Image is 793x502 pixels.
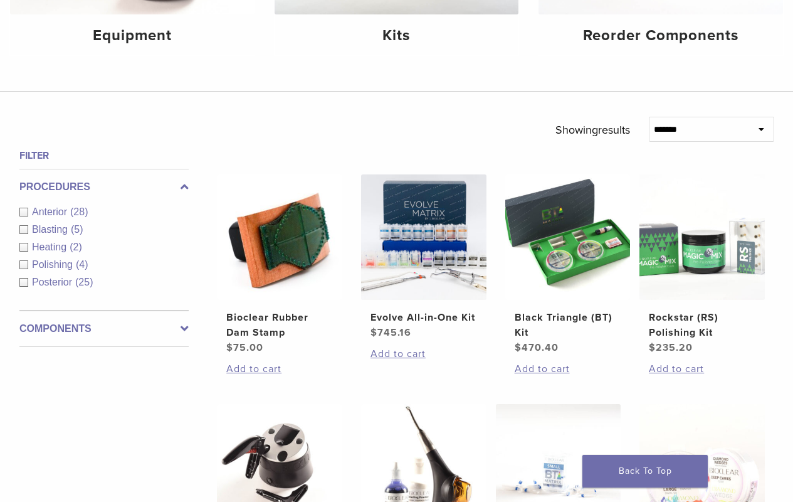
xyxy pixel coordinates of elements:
bdi: 235.20 [649,341,693,354]
bdi: 745.16 [370,326,411,339]
h4: Filter [19,148,189,163]
span: (28) [70,206,88,217]
img: Bioclear Rubber Dam Stamp [217,174,342,300]
span: (2) [70,242,82,252]
a: Add to cart: “Rockstar (RS) Polishing Kit” [649,361,755,376]
span: $ [226,341,233,354]
span: Posterior [32,277,75,287]
span: Polishing [32,259,76,270]
h2: Bioclear Rubber Dam Stamp [226,310,333,340]
span: Heating [32,242,70,252]
h2: Evolve All-in-One Kit [370,310,477,325]
bdi: 470.40 [515,341,559,354]
img: Black Triangle (BT) Kit [505,174,631,300]
span: (4) [76,259,88,270]
h4: Kits [285,24,509,47]
p: Showing results [555,117,630,143]
a: Evolve All-in-One KitEvolve All-in-One Kit $745.16 [361,174,486,340]
img: Evolve All-in-One Kit [361,174,486,300]
span: $ [370,326,377,339]
label: Components [19,321,189,336]
a: Back To Top [582,455,708,488]
a: Bioclear Rubber Dam StampBioclear Rubber Dam Stamp $75.00 [217,174,342,355]
a: Black Triangle (BT) KitBlack Triangle (BT) Kit $470.40 [505,174,631,355]
span: (25) [75,277,93,287]
a: Add to cart: “Black Triangle (BT) Kit” [515,361,621,376]
a: Add to cart: “Evolve All-in-One Kit” [370,346,477,361]
span: Anterior [32,206,70,217]
span: $ [515,341,522,354]
img: Rockstar (RS) Polishing Kit [639,174,765,300]
a: Rockstar (RS) Polishing KitRockstar (RS) Polishing Kit $235.20 [639,174,765,355]
h2: Rockstar (RS) Polishing Kit [649,310,755,340]
bdi: 75.00 [226,341,263,354]
span: $ [649,341,656,354]
h4: Equipment [20,24,244,47]
h2: Black Triangle (BT) Kit [515,310,621,340]
span: (5) [71,224,83,235]
span: Blasting [32,224,71,235]
label: Procedures [19,179,189,195]
h4: Reorder Components [549,24,773,47]
a: Add to cart: “Bioclear Rubber Dam Stamp” [226,361,333,376]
